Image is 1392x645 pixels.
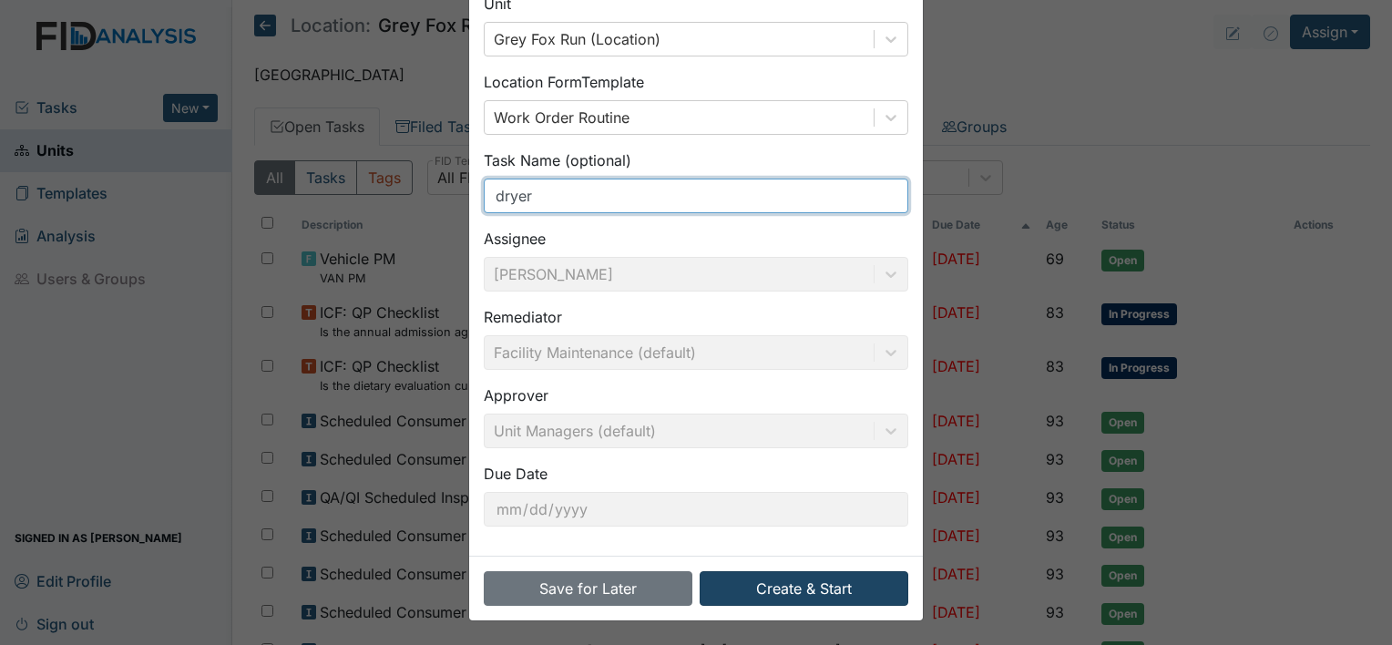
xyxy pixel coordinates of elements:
label: Remediator [484,306,562,328]
label: Location Form Template [484,71,644,93]
label: Due Date [484,463,548,485]
button: Create & Start [700,571,908,606]
div: Grey Fox Run (Location) [494,28,660,50]
div: Work Order Routine [494,107,629,128]
label: Assignee [484,228,546,250]
label: Approver [484,384,548,406]
label: Task Name (optional) [484,149,631,171]
button: Save for Later [484,571,692,606]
